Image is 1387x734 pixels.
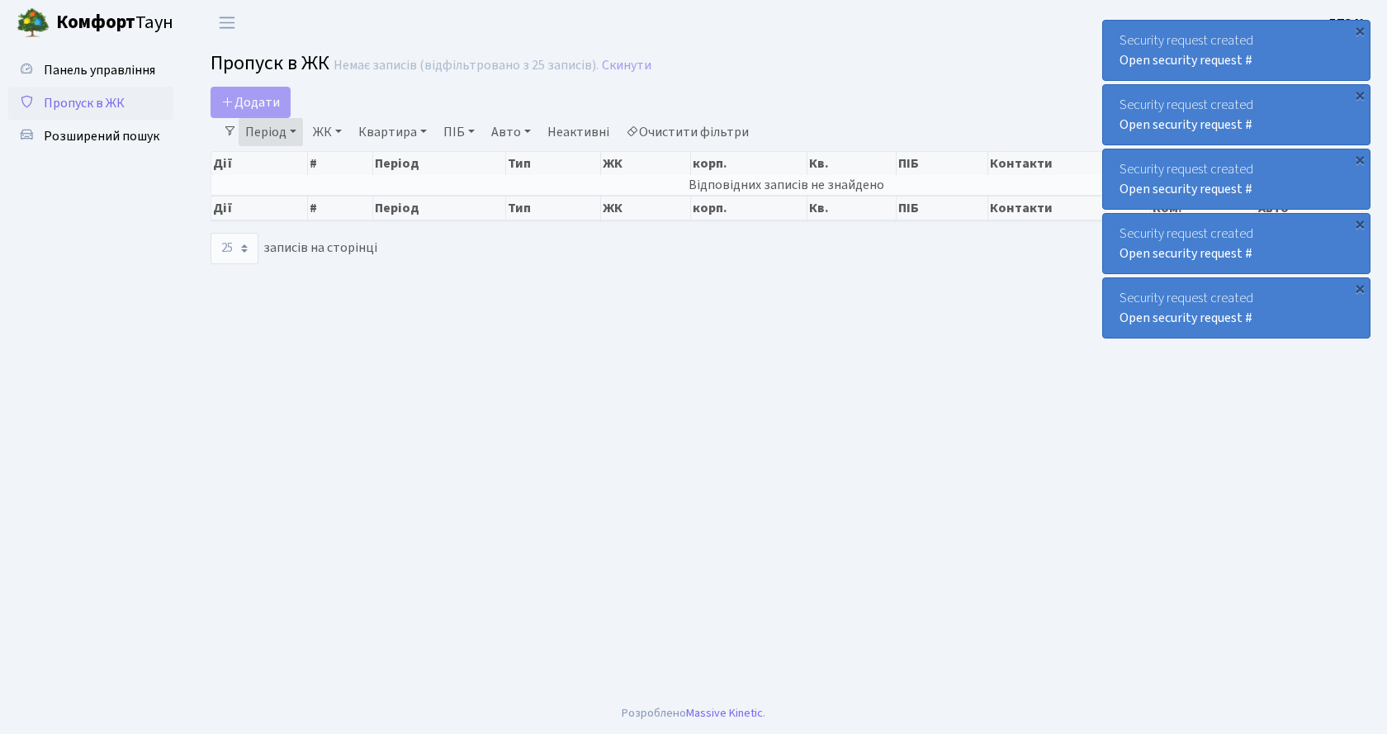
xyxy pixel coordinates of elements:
th: Контакти [988,196,1151,220]
a: Open security request # [1120,180,1252,198]
span: Пропуск в ЖК [211,49,329,78]
th: Кв. [807,152,897,175]
th: корп. [691,196,807,220]
th: ПІБ [897,152,988,175]
div: × [1351,280,1368,296]
a: ДП3 К. [1327,13,1367,33]
th: ПІБ [897,196,988,220]
span: Панель управління [44,61,155,79]
th: Тип [506,152,601,175]
th: ЖК [601,196,691,220]
th: Кв. [807,196,897,220]
a: Скинути [602,58,651,73]
th: корп. [691,152,807,175]
td: Відповідних записів не знайдено [211,175,1362,195]
a: Open security request # [1120,309,1252,327]
a: Неактивні [541,118,616,146]
div: × [1351,151,1368,168]
a: Open security request # [1120,244,1252,263]
span: Розширений пошук [44,127,159,145]
a: Квартира [352,118,433,146]
th: # [308,196,373,220]
div: Немає записів (відфільтровано з 25 записів). [334,58,599,73]
img: logo.png [17,7,50,40]
span: Додати [221,93,280,111]
th: ЖК [601,152,691,175]
b: ДП3 К. [1327,14,1367,32]
div: Security request created [1103,21,1370,80]
div: Security request created [1103,278,1370,338]
label: записів на сторінці [211,233,377,264]
div: × [1351,215,1368,232]
select: записів на сторінці [211,233,258,264]
div: Security request created [1103,85,1370,144]
a: Панель управління [8,54,173,87]
a: Open security request # [1120,116,1252,134]
button: Переключити навігацію [206,9,248,36]
div: Розроблено . [622,704,765,722]
th: Контакти [988,152,1151,175]
div: Security request created [1103,214,1370,273]
div: × [1351,87,1368,103]
a: Авто [485,118,537,146]
div: Security request created [1103,149,1370,209]
a: Massive Kinetic [686,704,763,722]
th: Дії [211,196,308,220]
th: Період [373,152,506,175]
a: Очистити фільтри [619,118,755,146]
th: Період [373,196,506,220]
a: ЖК [306,118,348,146]
b: Комфорт [56,9,135,36]
span: Пропуск в ЖК [44,94,125,112]
a: Період [239,118,303,146]
span: Таун [56,9,173,37]
a: Пропуск в ЖК [8,87,173,120]
a: ПІБ [437,118,481,146]
th: Тип [506,196,601,220]
a: Open security request # [1120,51,1252,69]
a: Додати [211,87,291,118]
div: × [1351,22,1368,39]
a: Розширений пошук [8,120,173,153]
th: Дії [211,152,308,175]
th: # [308,152,373,175]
